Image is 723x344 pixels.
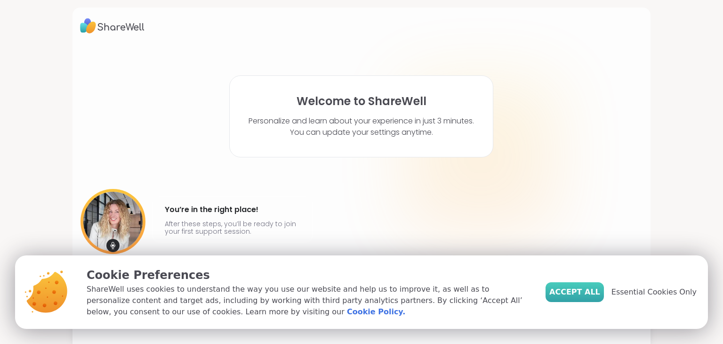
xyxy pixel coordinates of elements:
a: Cookie Policy. [347,306,405,318]
p: ShareWell uses cookies to understand the way you use our website and help us to improve it, as we... [87,284,530,318]
img: User image [80,189,145,254]
h4: You’re in the right place! [165,202,300,217]
img: mic icon [106,239,120,252]
p: Personalize and learn about your experience in just 3 minutes. You can update your settings anytime. [249,115,474,138]
p: After these steps, you’ll be ready to join your first support session. [165,220,300,235]
img: ShareWell Logo [80,15,145,37]
span: Essential Cookies Only [611,287,697,298]
button: Accept All [546,282,604,302]
h1: Welcome to ShareWell [297,95,426,108]
p: Cookie Preferences [87,267,530,284]
span: Accept All [549,287,600,298]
